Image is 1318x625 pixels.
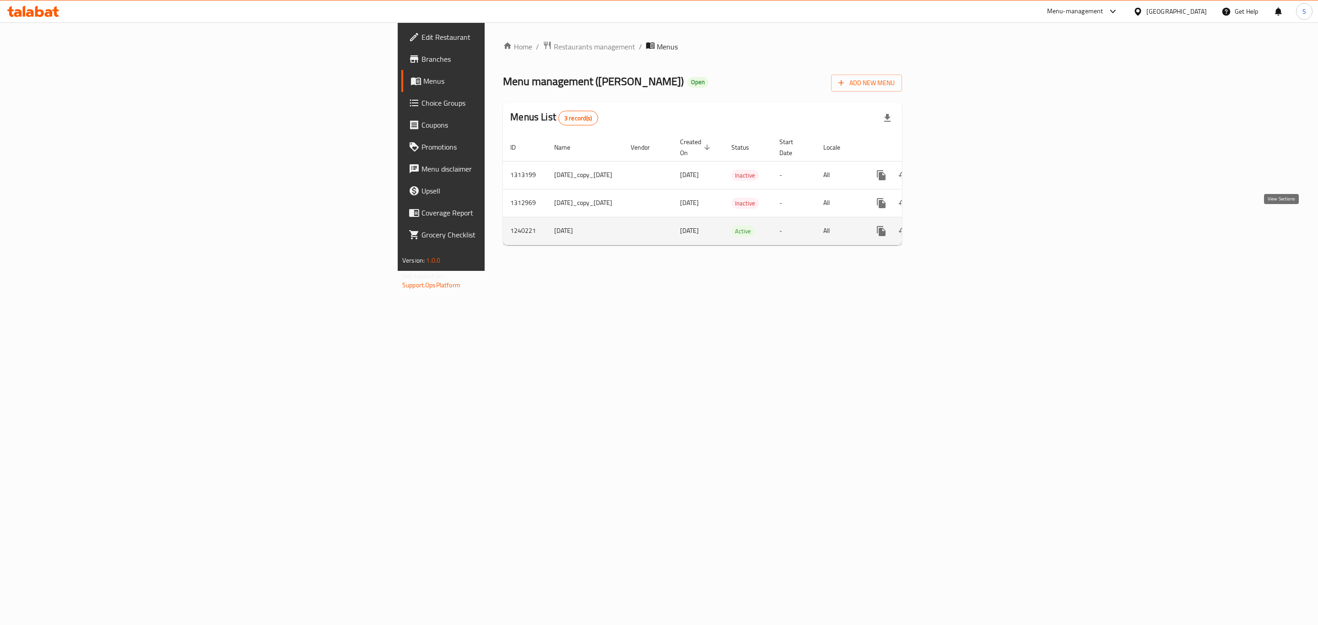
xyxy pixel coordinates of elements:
[680,169,699,181] span: [DATE]
[680,136,713,158] span: Created On
[421,119,610,130] span: Coupons
[831,75,902,92] button: Add New Menu
[421,97,610,108] span: Choice Groups
[503,41,902,53] nav: breadcrumb
[772,217,816,245] td: -
[401,224,618,246] a: Grocery Checklist
[731,170,759,181] span: Inactive
[680,197,699,209] span: [DATE]
[559,114,598,123] span: 3 record(s)
[421,207,610,218] span: Coverage Report
[823,142,852,153] span: Locale
[426,254,440,266] span: 1.0.0
[510,142,528,153] span: ID
[421,185,610,196] span: Upsell
[423,75,610,86] span: Menus
[870,192,892,214] button: more
[772,189,816,217] td: -
[870,164,892,186] button: more
[731,198,759,209] span: Inactive
[401,48,618,70] a: Branches
[731,142,761,153] span: Status
[876,107,898,129] div: Export file
[402,254,425,266] span: Version:
[401,180,618,202] a: Upsell
[402,270,444,282] span: Get support on:
[816,217,863,245] td: All
[401,114,618,136] a: Coupons
[772,161,816,189] td: -
[639,41,642,52] li: /
[421,54,610,65] span: Branches
[687,77,708,88] div: Open
[680,225,699,237] span: [DATE]
[892,192,914,214] button: Change Status
[510,110,598,125] h2: Menus List
[892,164,914,186] button: Change Status
[401,202,618,224] a: Coverage Report
[731,226,755,237] span: Active
[503,134,966,245] table: enhanced table
[558,111,598,125] div: Total records count
[863,134,966,162] th: Actions
[401,70,618,92] a: Menus
[402,279,460,291] a: Support.OpsPlatform
[421,141,610,152] span: Promotions
[1047,6,1103,17] div: Menu-management
[421,163,610,174] span: Menu disclaimer
[657,41,678,52] span: Menus
[421,32,610,43] span: Edit Restaurant
[421,229,610,240] span: Grocery Checklist
[687,78,708,86] span: Open
[401,136,618,158] a: Promotions
[631,142,662,153] span: Vendor
[870,220,892,242] button: more
[838,77,895,89] span: Add New Menu
[401,26,618,48] a: Edit Restaurant
[554,142,582,153] span: Name
[779,136,805,158] span: Start Date
[401,92,618,114] a: Choice Groups
[816,189,863,217] td: All
[892,220,914,242] button: Change Status
[1146,6,1207,16] div: [GEOGRAPHIC_DATA]
[816,161,863,189] td: All
[401,158,618,180] a: Menu disclaimer
[1302,6,1306,16] span: S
